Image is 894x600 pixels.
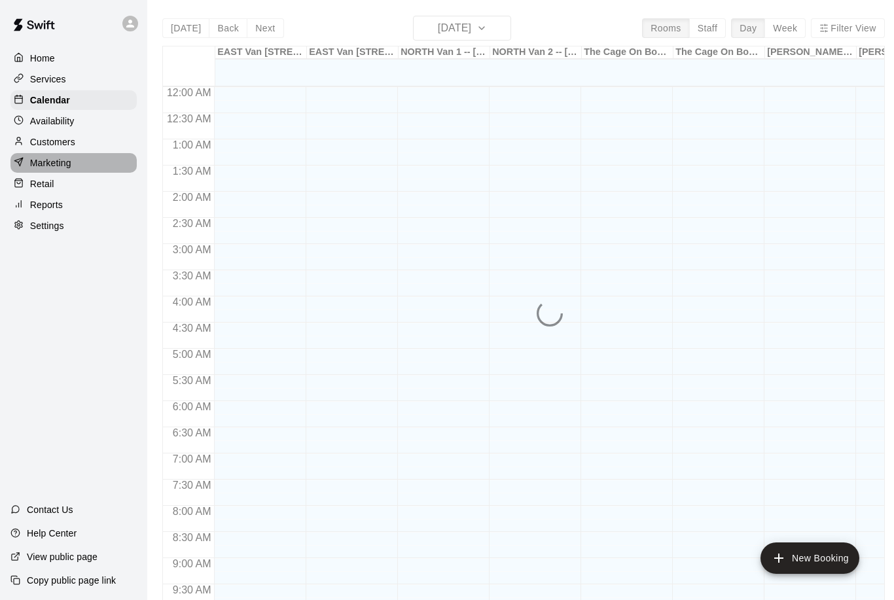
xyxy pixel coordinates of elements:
[27,550,98,563] p: View public page
[10,174,137,194] a: Retail
[10,132,137,152] a: Customers
[27,527,77,540] p: Help Center
[10,153,137,173] a: Marketing
[170,296,215,308] span: 4:00 AM
[170,349,215,360] span: 5:00 AM
[170,375,215,386] span: 5:30 AM
[30,219,64,232] p: Settings
[170,532,215,543] span: 8:30 AM
[170,192,215,203] span: 2:00 AM
[164,113,215,124] span: 12:30 AM
[170,584,215,595] span: 9:30 AM
[490,46,582,59] div: NORTH Van 2 -- [STREET_ADDRESS]
[30,198,63,211] p: Reports
[215,46,307,59] div: EAST Van [STREET_ADDRESS]
[170,270,215,281] span: 3:30 AM
[170,453,215,465] span: 7:00 AM
[10,69,137,89] a: Services
[307,46,399,59] div: EAST Van [STREET_ADDRESS]
[30,94,70,107] p: Calendar
[582,46,673,59] div: The Cage On Boundary 1 -- [STREET_ADDRESS] ([PERSON_NAME] & [PERSON_NAME]), [GEOGRAPHIC_DATA]
[30,52,55,65] p: Home
[673,46,765,59] div: The Cage On Boundary 2 -- [STREET_ADDRESS] ([PERSON_NAME] & [PERSON_NAME]), [GEOGRAPHIC_DATA]
[27,574,116,587] p: Copy public page link
[30,177,54,190] p: Retail
[170,401,215,412] span: 6:00 AM
[399,46,490,59] div: NORTH Van 1 -- [STREET_ADDRESS]
[170,506,215,517] span: 8:00 AM
[30,115,75,128] p: Availability
[10,195,137,215] a: Reports
[765,46,857,59] div: [PERSON_NAME] - Fusion Training Centre 1
[10,111,137,131] a: Availability
[30,73,66,86] p: Services
[760,542,859,574] button: add
[27,503,73,516] p: Contact Us
[170,218,215,229] span: 2:30 AM
[170,166,215,177] span: 1:30 AM
[164,87,215,98] span: 12:00 AM
[30,156,71,169] p: Marketing
[170,139,215,150] span: 1:00 AM
[170,244,215,255] span: 3:00 AM
[170,558,215,569] span: 9:00 AM
[10,216,137,236] a: Settings
[170,323,215,334] span: 4:30 AM
[10,48,137,68] a: Home
[170,480,215,491] span: 7:30 AM
[30,135,75,149] p: Customers
[170,427,215,438] span: 6:30 AM
[10,90,137,110] a: Calendar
